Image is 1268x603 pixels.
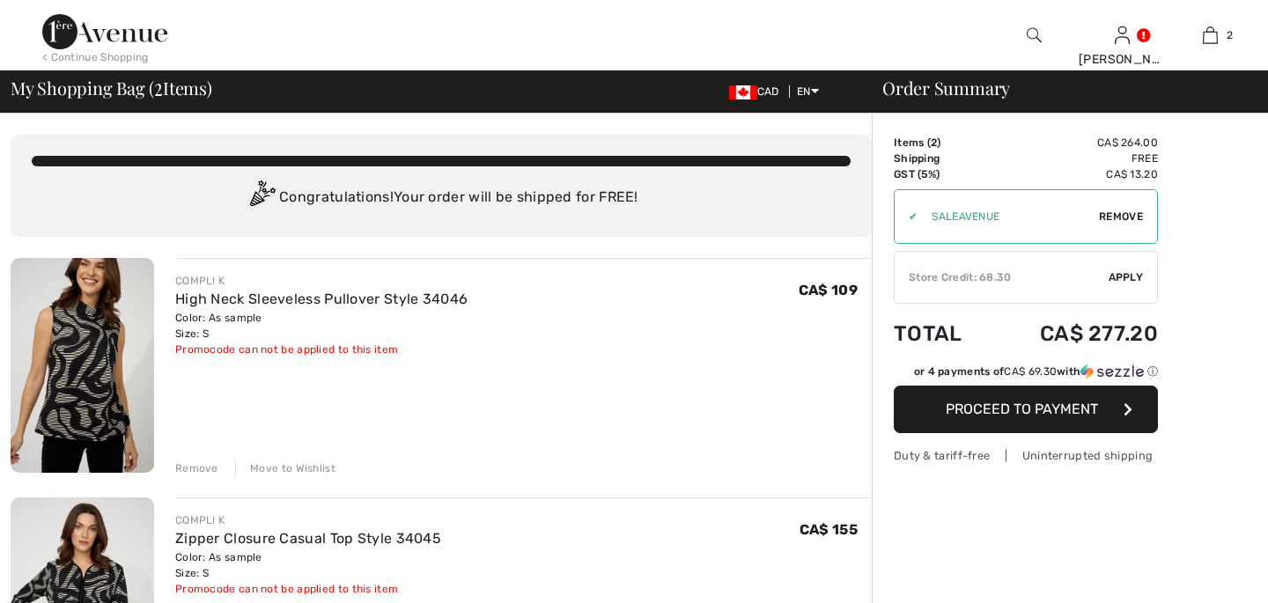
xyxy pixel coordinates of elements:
div: Order Summary [861,79,1257,97]
div: COMPLI K [175,273,468,289]
img: search the website [1027,25,1042,46]
span: My Shopping Bag ( Items) [11,79,212,97]
span: Proceed to Payment [946,401,1098,417]
img: High Neck Sleeveless Pullover Style 34046 [11,258,154,473]
img: Congratulation2.svg [244,180,279,216]
span: Apply [1109,269,1144,285]
span: 2 [931,136,937,149]
div: or 4 payments of with [914,364,1158,379]
td: Items ( ) [894,135,991,151]
div: Congratulations! Your order will be shipped for FREE! [32,180,851,216]
img: My Info [1115,25,1130,46]
div: Promocode can not be applied to this item [175,342,468,357]
div: Move to Wishlist [235,460,335,476]
button: Proceed to Payment [894,386,1158,433]
td: Free [991,151,1158,166]
a: High Neck Sleeveless Pullover Style 34046 [175,290,468,307]
span: 2 [1227,27,1233,43]
img: Sezzle [1080,364,1144,379]
span: EN [797,85,819,98]
div: Store Credit: 68.30 [895,269,1109,285]
span: Remove [1099,209,1143,224]
input: Promo code [918,190,1099,243]
img: 1ère Avenue [42,14,167,49]
span: CAD [729,85,786,98]
div: Duty & tariff-free | Uninterrupted shipping [894,447,1158,464]
div: ✔ [895,209,918,224]
div: Color: As sample Size: S [175,549,441,581]
div: Remove [175,460,218,476]
span: CA$ 109 [799,282,858,298]
td: CA$ 264.00 [991,135,1158,151]
td: CA$ 13.20 [991,166,1158,182]
div: or 4 payments ofCA$ 69.30withSezzle Click to learn more about Sezzle [894,364,1158,386]
td: GST (5%) [894,166,991,182]
div: Promocode can not be applied to this item [175,581,441,597]
div: COMPLI K [175,512,441,528]
td: Shipping [894,151,991,166]
div: Color: As sample Size: S [175,310,468,342]
span: CA$ 155 [800,521,858,538]
span: CA$ 69.30 [1004,365,1057,378]
a: Zipper Closure Casual Top Style 34045 [175,530,441,547]
img: Canadian Dollar [729,85,757,99]
span: 2 [154,75,163,98]
td: Total [894,304,991,364]
td: CA$ 277.20 [991,304,1158,364]
div: [PERSON_NAME] [1079,50,1165,69]
div: < Continue Shopping [42,49,149,65]
img: My Bag [1203,25,1218,46]
a: Sign In [1115,26,1130,43]
a: 2 [1167,25,1253,46]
